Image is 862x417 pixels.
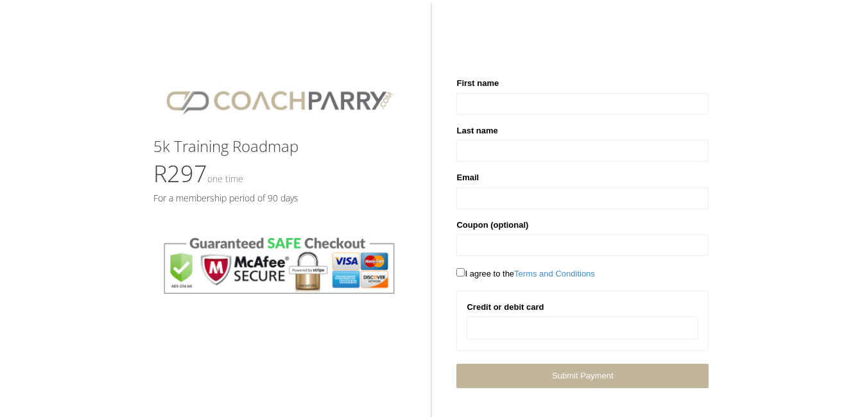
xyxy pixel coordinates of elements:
[153,193,406,203] h5: For a membership period of 90 days
[456,77,499,90] label: First name
[514,269,595,278] a: Terms and Conditions
[456,124,497,137] label: Last name
[456,364,709,387] a: Submit Payment
[456,171,479,184] label: Email
[153,158,243,189] span: R297
[475,323,690,334] iframe: Secure card payment input frame
[552,371,613,380] span: Submit Payment
[153,138,406,155] h3: 5k Training Roadmap
[467,301,544,314] label: Credit or debit card
[456,219,528,232] label: Coupon (optional)
[153,77,406,125] img: CPlogo.png
[207,173,243,185] small: One time
[456,269,594,278] span: I agree to the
